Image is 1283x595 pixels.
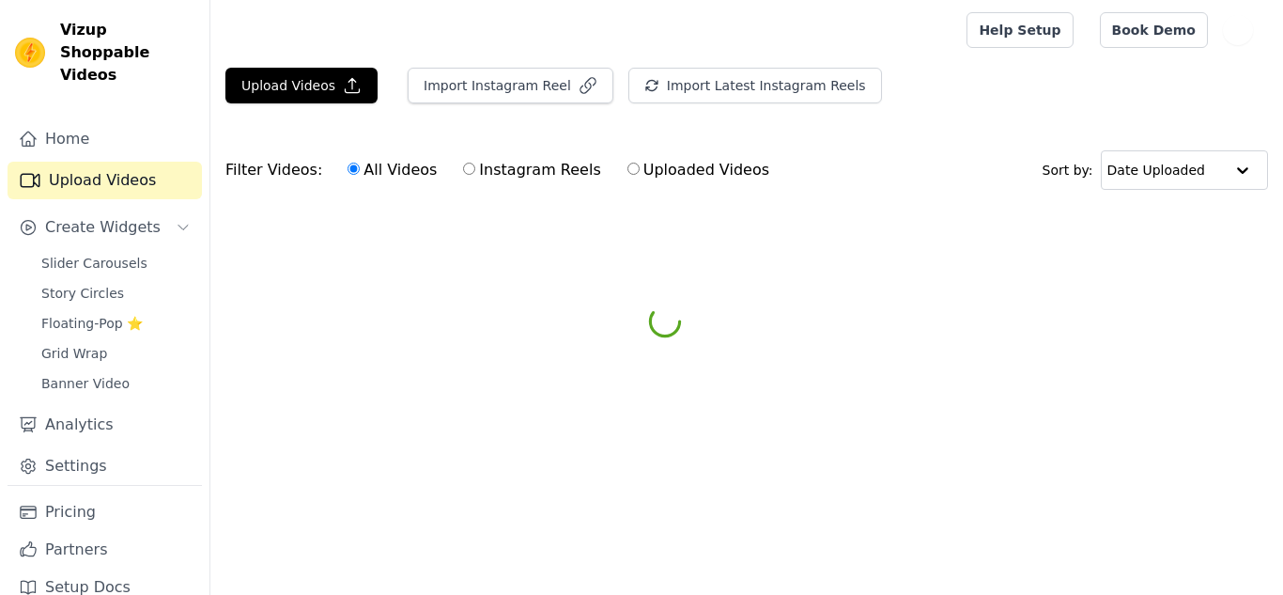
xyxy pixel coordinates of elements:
label: Instagram Reels [462,158,601,182]
input: Instagram Reels [463,163,475,175]
span: Grid Wrap [41,344,107,363]
label: Uploaded Videos [626,158,770,182]
a: Floating-Pop ⭐ [30,310,202,337]
span: Floating-Pop ⭐ [41,314,143,333]
button: Upload Videos [225,68,378,103]
span: Slider Carousels [41,254,147,273]
label: All Videos [347,158,438,182]
span: Vizup Shoppable Videos [60,19,194,86]
img: Vizup [15,38,45,68]
a: Partners [8,531,202,569]
a: Story Circles [30,280,202,306]
a: Pricing [8,493,202,531]
a: Help Setup [966,12,1073,48]
a: Grid Wrap [30,340,202,367]
span: Story Circles [41,284,124,303]
input: All Videos [348,163,360,175]
span: Banner Video [41,374,130,393]
span: Create Widgets [45,216,161,239]
a: Banner Video [30,370,202,397]
input: Uploaded Videos [627,163,640,175]
button: Create Widgets [8,209,202,246]
a: Settings [8,447,202,485]
div: Filter Videos: [225,149,780,192]
div: Sort by: [1043,150,1269,190]
a: Home [8,120,202,158]
button: Import Latest Instagram Reels [628,68,882,103]
a: Book Demo [1100,12,1208,48]
a: Analytics [8,406,202,444]
a: Slider Carousels [30,250,202,276]
a: Upload Videos [8,162,202,199]
button: Import Instagram Reel [408,68,613,103]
